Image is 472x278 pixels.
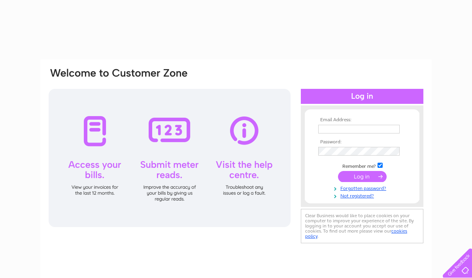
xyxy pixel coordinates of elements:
[316,117,408,123] th: Email Address:
[305,228,407,239] a: cookies policy
[316,139,408,145] th: Password:
[318,192,408,199] a: Not registered?
[338,171,387,182] input: Submit
[301,209,423,243] div: Clear Business would like to place cookies on your computer to improve your experience of the sit...
[318,184,408,192] a: Forgotten password?
[316,162,408,169] td: Remember me?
